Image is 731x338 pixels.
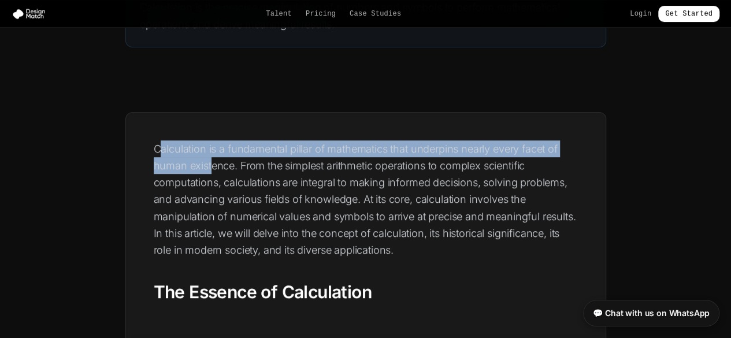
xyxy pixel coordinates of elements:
a: Case Studies [350,9,401,18]
a: 💬 Chat with us on WhatsApp [583,300,719,326]
a: Talent [266,9,292,18]
img: Design Match [12,8,51,20]
a: Pricing [306,9,336,18]
a: Login [630,9,651,18]
strong: The Essence of Calculation [154,281,372,302]
a: Get Started [658,6,719,22]
p: Calculation is a fundamental pillar of mathematics that underpins nearly every facet of human exi... [154,140,578,259]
